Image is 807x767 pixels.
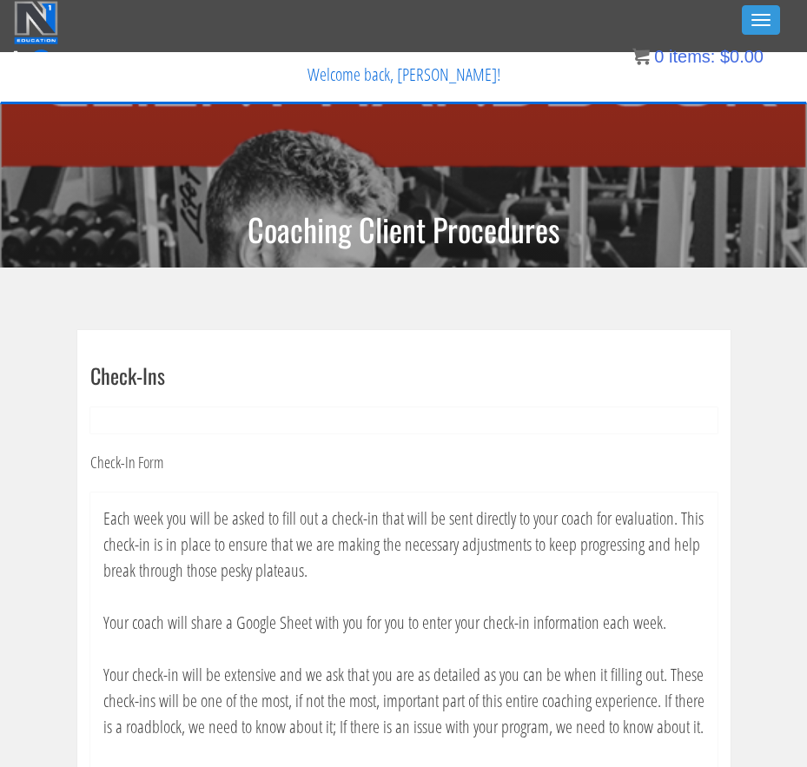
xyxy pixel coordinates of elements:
span: Each week you will be asked to fill out a check-in that will be sent directly to your coach for e... [103,506,704,582]
span: 0 [30,50,52,71]
p: Welcome back, [PERSON_NAME]! [14,53,793,96]
span: 0 [654,47,664,66]
h4: Check-In Form [90,454,718,472]
a: 0 [14,45,52,69]
h3: Check-Ins [90,364,718,387]
span: Your check-in will be extensive and we ask that you are as detailed as you can be when it filling... [103,663,704,738]
span: items: [669,47,715,66]
a: 0 items: $0.00 [632,47,764,66]
img: icon11.png [632,48,650,65]
bdi: 0.00 [720,47,764,66]
img: n1-education [14,1,58,44]
span: $ [720,47,730,66]
span: Your coach will share a Google Sheet with you for you to enter your check-in information each week. [103,611,666,634]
